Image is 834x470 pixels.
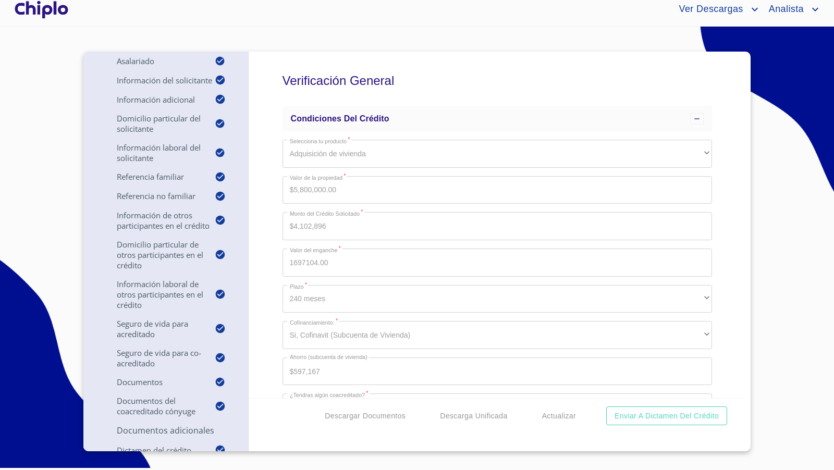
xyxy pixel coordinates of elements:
p: Información de otros participantes en el crédito [96,210,215,231]
p: Información del Solicitante [96,75,215,85]
p: Documentos del Coacreditado Cónyuge [96,395,215,416]
span: Analista [761,1,809,18]
span: Enviar a Dictamen del Crédito [615,410,719,423]
p: Información Laboral del Solicitante [96,142,215,163]
button: Descargar Documentos [321,406,410,426]
button: Enviar a Dictamen del Crédito [606,406,727,426]
div: Adquisición de vivienda [283,140,713,168]
div: Condiciones del Crédito [283,106,713,131]
div: Uno Adicional [283,393,713,422]
span: Ver Descargas [671,1,748,18]
div: Si, Cofinavit (Subcuenta de Vivienda) [283,321,713,349]
p: Domicilio Particular del Solicitante [96,113,215,134]
p: Documentos [96,377,215,387]
p: Seguro de Vida para Acreditado [96,318,215,339]
span: Actualizar [542,410,576,423]
p: Información adicional [96,94,215,105]
p: Referencia Familiar [96,171,215,182]
button: account of current user [671,1,761,18]
p: Referencia No Familiar [96,191,215,201]
div: 240 meses [283,285,713,313]
p: Información laboral de otros participantes en el crédito [96,279,215,310]
p: Asalariado [96,56,215,66]
button: account of current user [761,1,821,18]
p: Documentos adicionales [96,425,236,436]
span: Condiciones del Crédito [291,114,389,123]
p: Domicilio particular de otros participantes en el crédito [96,239,215,270]
button: Descarga Unificada [436,406,511,426]
button: Actualizar [538,406,580,426]
p: Dictamen del crédito [96,445,215,455]
span: Descarga Unificada [440,410,507,423]
p: Seguro de Vida para Co-acreditado [96,348,215,368]
h5: Verificación General [283,59,713,102]
span: Descargar Documentos [325,410,406,423]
